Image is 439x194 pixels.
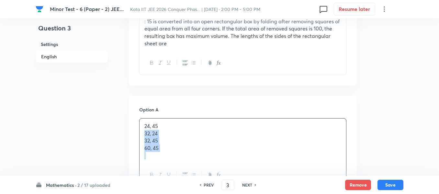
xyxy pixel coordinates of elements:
button: Remove [345,180,371,190]
p: 32, 45 [144,137,341,144]
button: Resume later [334,3,375,16]
h6: NEXT [242,182,252,188]
p: A rectangular sheet of fixed perimeter with sides having their lengths in the ratio 8 : 15 is con... [144,10,341,47]
h6: Option A [139,106,346,113]
h4: Question 3 [36,23,108,38]
h6: Settings [36,38,108,50]
h6: English [36,50,108,63]
p: 24, 45 [144,122,341,130]
a: Company Logo [36,5,45,13]
h6: PREV [204,182,214,188]
h6: Mathematics · [46,182,76,188]
button: Save [377,180,403,190]
img: Company Logo [36,5,43,13]
h6: 2 / 17 uploaded [77,182,110,188]
p: 60, 45 [144,144,341,152]
span: Kota IIT JEE 2026 Conquer Phas... | [DATE] · 2:00 PM - 5:00 PM [130,6,260,12]
span: Minor Test - 6 (Paper - 2) JEE... [50,6,124,12]
p: 32, 24 [144,130,341,137]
